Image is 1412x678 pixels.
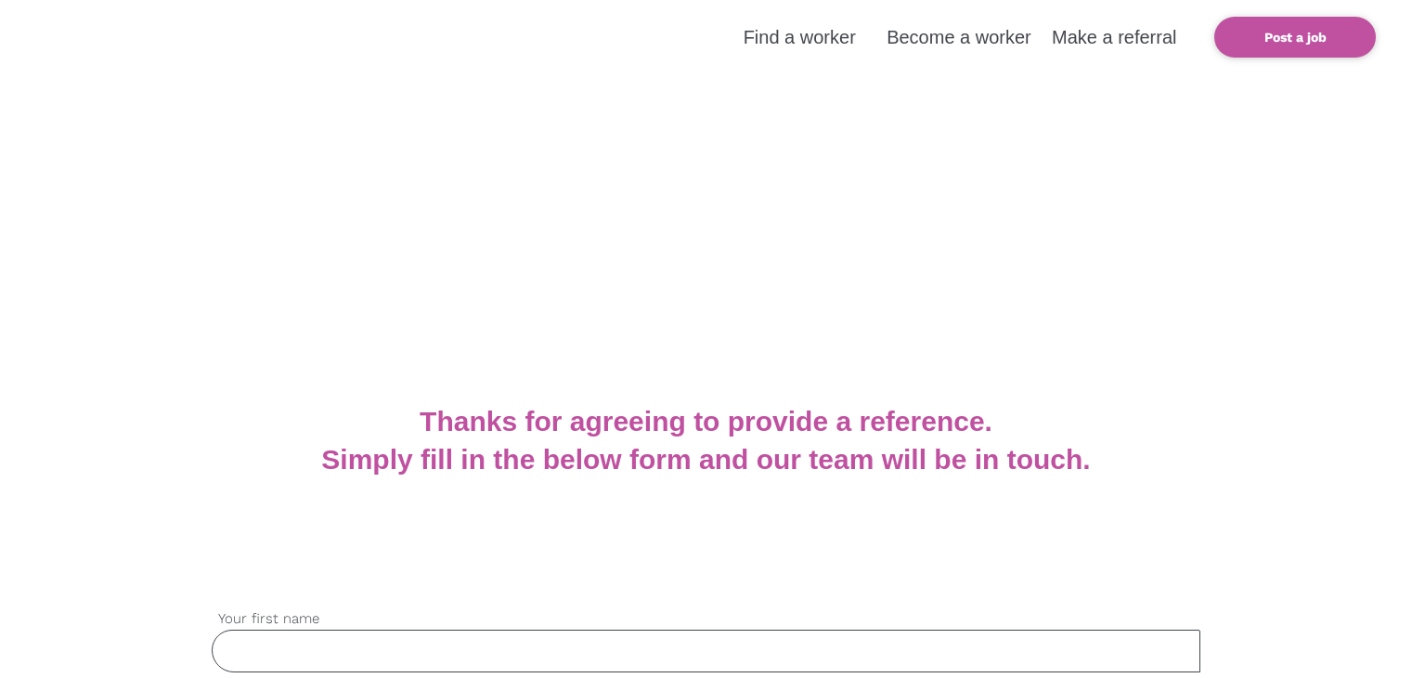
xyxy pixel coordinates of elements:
a: Become a worker [887,27,1031,47]
a: Find a worker [744,27,856,47]
a: Post a job [1214,17,1376,58]
label: Your first name [212,608,1200,630]
a: Make a referral [1052,27,1177,47]
b: Simply fill in the below form and our team will be in touch. [321,444,1090,475]
b: Thanks for agreeing to provide a reference. [420,406,992,437]
b: Post a job [1264,30,1327,45]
